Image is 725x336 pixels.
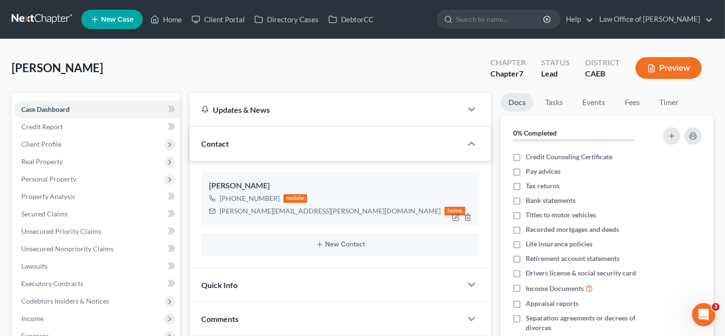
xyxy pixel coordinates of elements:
a: Events [575,93,613,112]
button: New Contact [209,241,472,248]
span: Life insurance policies [526,239,592,249]
div: [PERSON_NAME][EMAIL_ADDRESS][PERSON_NAME][DOMAIN_NAME] [220,206,441,216]
span: Codebtors Insiders & Notices [21,297,109,305]
div: mobile [283,194,308,203]
div: [PHONE_NUMBER] [220,194,280,203]
span: New Case [101,16,133,23]
span: Pay advices [526,167,561,176]
span: Quick Info [201,280,237,290]
div: Lead [541,68,570,79]
span: Unsecured Nonpriority Claims [21,244,114,253]
div: District [585,57,620,68]
a: Fees [617,93,648,112]
a: Client Portal [187,11,250,28]
a: Property Analysis [14,188,180,205]
span: Comments [201,314,238,323]
a: Home [146,11,187,28]
span: Appraisal reports [526,299,578,308]
span: Client Profile [21,140,61,148]
iframe: Intercom live chat [692,303,715,326]
button: Preview [636,57,702,79]
span: Recorded mortgages and deeds [526,225,619,234]
strong: 0% Completed [513,129,557,137]
a: Timer [651,93,686,112]
a: Law Office of [PERSON_NAME] [594,11,713,28]
input: Search by name... [456,10,545,28]
span: Unsecured Priority Claims [21,227,101,235]
span: Income [21,314,44,322]
div: Updates & News [201,105,451,115]
a: Tasks [537,93,571,112]
div: Chapter [490,57,526,68]
div: [PERSON_NAME] [209,180,472,192]
span: Income Documents [526,284,584,293]
span: 3 [712,303,720,311]
span: Property Analysis [21,192,75,200]
span: [PERSON_NAME] [12,61,103,75]
a: DebtorCC [324,11,378,28]
span: Case Dashboard [21,105,70,113]
a: Credit Report [14,118,180,136]
a: Executory Contracts [14,275,180,292]
span: Titles to motor vehicles [526,210,596,220]
span: Bank statements [526,196,576,205]
span: Contact [201,139,229,148]
a: Help [561,11,593,28]
span: Drivers license & social security card [526,268,636,278]
span: Tax returns [526,181,560,191]
a: Secured Claims [14,205,180,223]
span: Secured Claims [21,210,68,218]
span: Retirement account statements [526,254,620,263]
a: Docs [501,93,533,112]
a: Unsecured Priority Claims [14,223,180,240]
div: CAEB [585,68,620,79]
span: Credit Report [21,122,63,131]
span: 7 [519,69,523,78]
span: Separation agreements or decrees of divorces [526,313,652,333]
span: Executory Contracts [21,279,83,288]
span: Lawsuits [21,262,47,270]
a: Lawsuits [14,258,180,275]
div: Status [541,57,570,68]
span: Credit Counseling Certificate [526,152,612,162]
div: Chapter [490,68,526,79]
a: Case Dashboard [14,101,180,118]
a: Directory Cases [250,11,324,28]
div: home [444,207,466,215]
a: Unsecured Nonpriority Claims [14,240,180,258]
span: Personal Property [21,175,76,183]
span: Real Property [21,157,63,166]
